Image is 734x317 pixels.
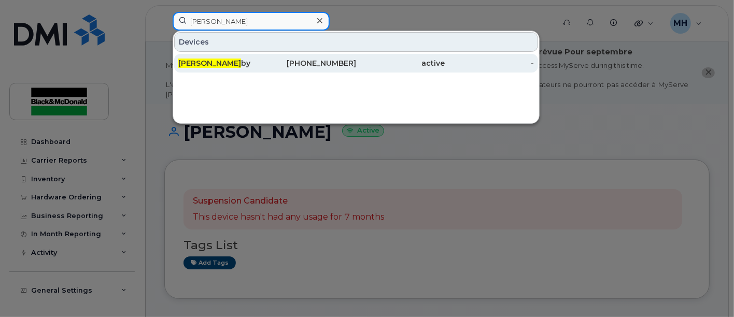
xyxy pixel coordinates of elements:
div: by [178,58,267,68]
div: - [445,58,534,68]
span: [PERSON_NAME] [178,59,241,68]
div: active [356,58,445,68]
a: [PERSON_NAME]by[PHONE_NUMBER]active- [174,54,538,73]
div: Devices [174,32,538,52]
div: [PHONE_NUMBER] [267,58,357,68]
